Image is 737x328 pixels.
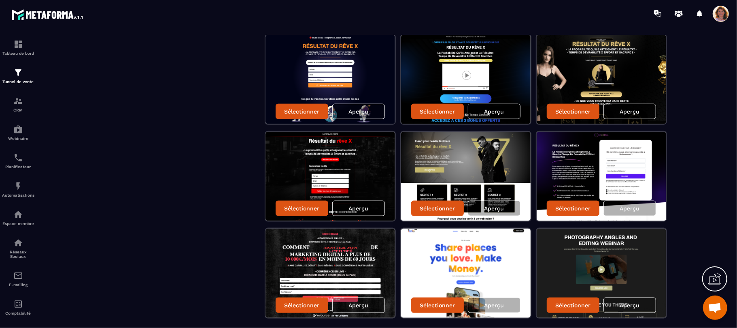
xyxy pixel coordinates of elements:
[2,193,34,197] p: Automatisations
[401,35,531,124] img: image
[555,302,590,309] p: Sélectionner
[620,205,639,212] p: Aperçu
[555,205,590,212] p: Sélectionner
[284,205,319,212] p: Sélectionner
[2,51,34,56] p: Tableau de bord
[2,175,34,204] a: automationsautomationsAutomatisations
[348,302,368,309] p: Aperçu
[484,108,504,115] p: Aperçu
[2,311,34,315] p: Comptabilité
[484,205,504,212] p: Aperçu
[13,299,23,309] img: accountant
[555,108,590,115] p: Sélectionner
[484,302,504,309] p: Aperçu
[537,132,666,221] img: image
[2,250,34,259] p: Réseaux Sociaux
[703,296,727,320] a: Ouvrir le chat
[2,221,34,226] p: Espace membre
[265,229,395,318] img: image
[401,132,531,221] img: image
[13,39,23,49] img: formation
[420,205,455,212] p: Sélectionner
[2,108,34,112] p: CRM
[537,35,666,124] img: image
[2,147,34,175] a: schedulerschedulerPlanificateur
[13,96,23,106] img: formation
[265,35,395,124] img: image
[2,90,34,118] a: formationformationCRM
[420,302,455,309] p: Sélectionner
[11,7,84,22] img: logo
[13,181,23,191] img: automations
[2,204,34,232] a: automationsautomationsEspace membre
[2,283,34,287] p: E-mailing
[2,62,34,90] a: formationformationTunnel de vente
[2,265,34,293] a: emailemailE-mailing
[13,124,23,134] img: automations
[265,132,395,221] img: image
[420,108,455,115] p: Sélectionner
[2,136,34,141] p: Webinaire
[2,165,34,169] p: Planificateur
[620,302,639,309] p: Aperçu
[2,293,34,322] a: accountantaccountantComptabilité
[537,229,666,318] img: image
[284,108,319,115] p: Sélectionner
[2,79,34,84] p: Tunnel de vente
[13,238,23,248] img: social-network
[2,232,34,265] a: social-networksocial-networkRéseaux Sociaux
[13,68,23,77] img: formation
[401,229,531,318] img: image
[620,108,639,115] p: Aperçu
[348,205,368,212] p: Aperçu
[284,302,319,309] p: Sélectionner
[2,118,34,147] a: automationsautomationsWebinaire
[13,153,23,163] img: scheduler
[13,210,23,219] img: automations
[348,108,368,115] p: Aperçu
[2,33,34,62] a: formationformationTableau de bord
[13,271,23,281] img: email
